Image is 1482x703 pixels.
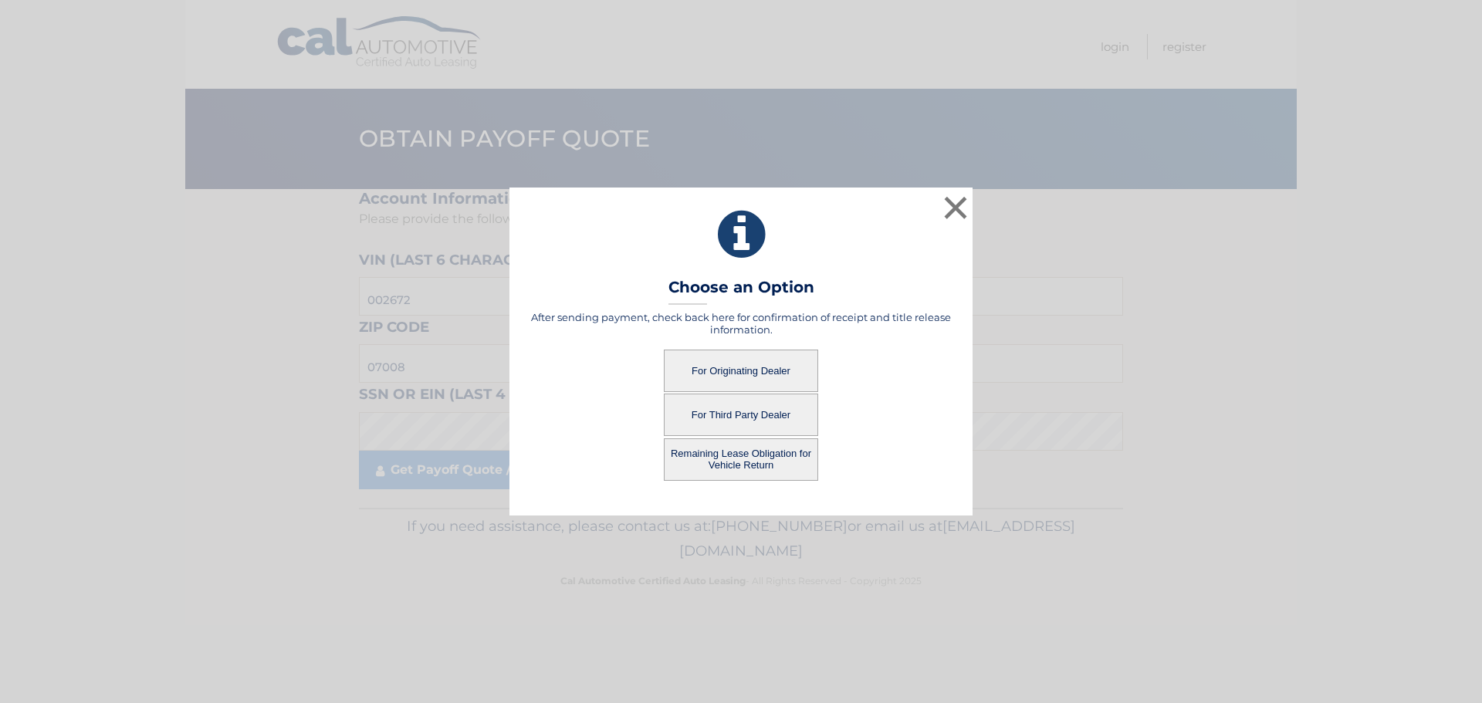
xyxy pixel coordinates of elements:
h5: After sending payment, check back here for confirmation of receipt and title release information. [529,311,953,336]
button: × [940,192,971,223]
button: For Originating Dealer [664,350,818,392]
button: For Third Party Dealer [664,394,818,436]
h3: Choose an Option [668,278,814,305]
button: Remaining Lease Obligation for Vehicle Return [664,438,818,481]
